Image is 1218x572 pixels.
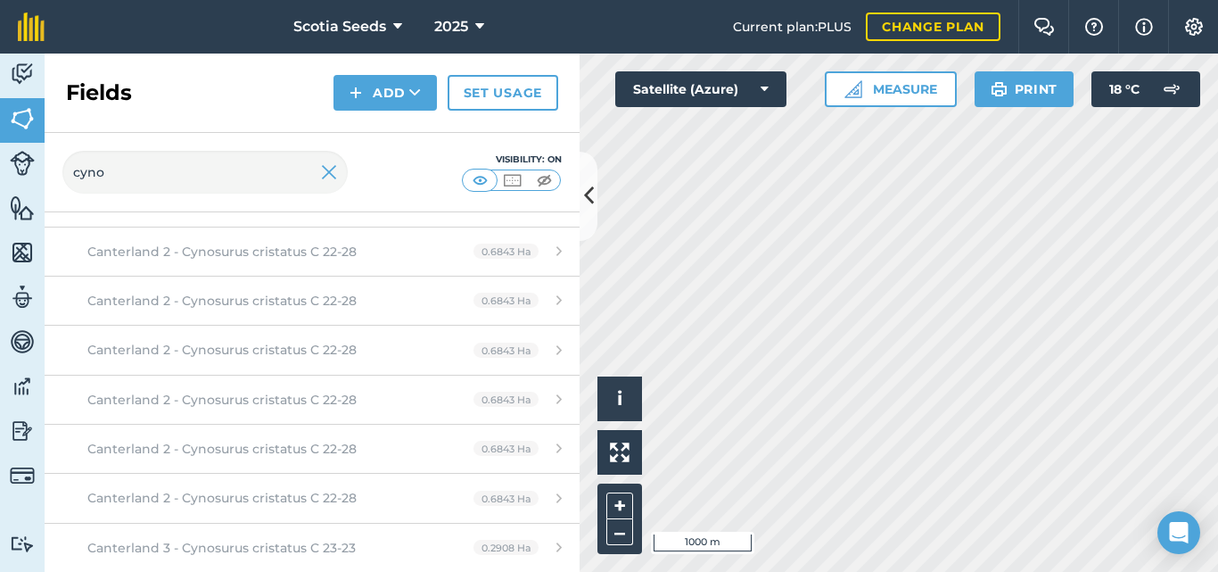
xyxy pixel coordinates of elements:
img: A cog icon [1183,18,1205,36]
img: svg+xml;base64,PHN2ZyB4bWxucz0iaHR0cDovL3d3dy53My5vcmcvMjAwMC9zdmciIHdpZHRoPSI1MCIgaGVpZ2h0PSI0MC... [501,171,523,189]
h2: Fields [66,79,132,107]
a: Canterland 2 - Cynosurus cristatus C 22-280.6843 Ha [45,228,580,276]
img: svg+xml;base64,PHN2ZyB4bWxucz0iaHR0cDovL3d3dy53My5vcmcvMjAwMC9zdmciIHdpZHRoPSI1MCIgaGVpZ2h0PSI0MC... [469,171,491,189]
div: Visibility: On [462,153,562,167]
span: i [617,387,622,410]
img: svg+xml;base64,PHN2ZyB4bWxucz0iaHR0cDovL3d3dy53My5vcmcvMjAwMC9zdmciIHdpZHRoPSIxNCIgaGVpZ2h0PSIyNC... [350,82,362,104]
span: Canterland 2 - Cynosurus cristatus C 22-28 [87,441,357,457]
img: svg+xml;base64,PHN2ZyB4bWxucz0iaHR0cDovL3d3dy53My5vcmcvMjAwMC9zdmciIHdpZHRoPSI1NiIgaGVpZ2h0PSI2MC... [10,195,35,221]
span: 0.6843 Ha [473,244,539,259]
span: 0.6843 Ha [473,293,539,308]
button: Measure [825,71,957,107]
img: svg+xml;base64,PHN2ZyB4bWxucz0iaHR0cDovL3d3dy53My5vcmcvMjAwMC9zdmciIHdpZHRoPSI1NiIgaGVpZ2h0PSI2MC... [10,239,35,266]
span: Canterland 2 - Cynosurus cristatus C 22-28 [87,490,357,506]
img: svg+xml;base64,PD94bWwgdmVyc2lvbj0iMS4wIiBlbmNvZGluZz0idXRmLTgiPz4KPCEtLSBHZW5lcmF0b3I6IEFkb2JlIE... [1154,71,1189,107]
img: svg+xml;base64,PD94bWwgdmVyc2lvbj0iMS4wIiBlbmNvZGluZz0idXRmLTgiPz4KPCEtLSBHZW5lcmF0b3I6IEFkb2JlIE... [10,61,35,87]
span: Canterland 2 - Cynosurus cristatus C 22-28 [87,392,357,408]
img: svg+xml;base64,PHN2ZyB4bWxucz0iaHR0cDovL3d3dy53My5vcmcvMjAwMC9zdmciIHdpZHRoPSIxOSIgaGVpZ2h0PSIyNC... [991,79,1008,100]
button: Satellite (Azure) [615,71,786,107]
span: Canterland 2 - Cynosurus cristatus C 22-28 [87,244,357,260]
img: svg+xml;base64,PD94bWwgdmVyc2lvbj0iMS4wIiBlbmNvZGluZz0idXRmLTgiPz4KPCEtLSBHZW5lcmF0b3I6IEFkb2JlIE... [10,463,35,488]
span: 0.6843 Ha [473,343,539,358]
span: Canterland 3 - Cynosurus cristatus C 23-23 [87,540,356,556]
span: Current plan : PLUS [733,17,852,37]
span: 0.6843 Ha [473,491,539,506]
span: Scotia Seeds [293,16,386,37]
img: svg+xml;base64,PHN2ZyB4bWxucz0iaHR0cDovL3d3dy53My5vcmcvMjAwMC9zdmciIHdpZHRoPSI1MCIgaGVpZ2h0PSI0MC... [533,171,556,189]
img: svg+xml;base64,PD94bWwgdmVyc2lvbj0iMS4wIiBlbmNvZGluZz0idXRmLTgiPz4KPCEtLSBHZW5lcmF0b3I6IEFkb2JlIE... [10,328,35,355]
span: 0.2908 Ha [473,540,539,555]
span: 2025 [434,16,468,37]
img: Two speech bubbles overlapping with the left bubble in the forefront [1033,18,1055,36]
span: 0.6843 Ha [473,441,539,456]
a: Set usage [448,75,558,111]
button: Add [333,75,437,111]
div: Open Intercom Messenger [1157,511,1200,554]
a: Canterland 2 - Cynosurus cristatus C 22-280.6843 Ha [45,326,580,374]
button: i [597,377,642,421]
button: 18 °C [1091,71,1200,107]
span: 18 ° C [1109,71,1140,107]
button: Print [975,71,1074,107]
span: 0.6843 Ha [473,392,539,407]
img: Ruler icon [844,80,862,98]
button: + [606,493,633,519]
a: Canterland 2 - Cynosurus cristatus C 22-280.6843 Ha [45,425,580,473]
img: fieldmargin Logo [18,12,45,41]
img: svg+xml;base64,PD94bWwgdmVyc2lvbj0iMS4wIiBlbmNvZGluZz0idXRmLTgiPz4KPCEtLSBHZW5lcmF0b3I6IEFkb2JlIE... [10,151,35,176]
img: svg+xml;base64,PHN2ZyB4bWxucz0iaHR0cDovL3d3dy53My5vcmcvMjAwMC9zdmciIHdpZHRoPSIyMiIgaGVpZ2h0PSIzMC... [321,162,337,183]
a: Canterland 2 - Cynosurus cristatus C 22-280.6843 Ha [45,376,580,424]
img: A question mark icon [1083,18,1105,36]
img: svg+xml;base64,PD94bWwgdmVyc2lvbj0iMS4wIiBlbmNvZGluZz0idXRmLTgiPz4KPCEtLSBHZW5lcmF0b3I6IEFkb2JlIE... [10,535,35,552]
img: Four arrows, one pointing top left, one top right, one bottom right and the last bottom left [610,443,630,462]
a: Canterland 3 - Cynosurus cristatus C 23-230.2908 Ha [45,524,580,572]
img: svg+xml;base64,PHN2ZyB4bWxucz0iaHR0cDovL3d3dy53My5vcmcvMjAwMC9zdmciIHdpZHRoPSI1NiIgaGVpZ2h0PSI2MC... [10,105,35,132]
a: Canterland 2 - Cynosurus cristatus C 22-280.6843 Ha [45,277,580,325]
img: svg+xml;base64,PHN2ZyB4bWxucz0iaHR0cDovL3d3dy53My5vcmcvMjAwMC9zdmciIHdpZHRoPSIxNyIgaGVpZ2h0PSIxNy... [1135,16,1153,37]
img: svg+xml;base64,PD94bWwgdmVyc2lvbj0iMS4wIiBlbmNvZGluZz0idXRmLTgiPz4KPCEtLSBHZW5lcmF0b3I6IEFkb2JlIE... [10,418,35,444]
span: Canterland 2 - Cynosurus cristatus C 22-28 [87,293,357,309]
img: svg+xml;base64,PD94bWwgdmVyc2lvbj0iMS4wIiBlbmNvZGluZz0idXRmLTgiPz4KPCEtLSBHZW5lcmF0b3I6IEFkb2JlIE... [10,284,35,311]
img: svg+xml;base64,PD94bWwgdmVyc2lvbj0iMS4wIiBlbmNvZGluZz0idXRmLTgiPz4KPCEtLSBHZW5lcmF0b3I6IEFkb2JlIE... [10,373,35,400]
a: Change plan [866,12,1000,41]
button: – [606,519,633,545]
a: Canterland 2 - Cynosurus cristatus C 22-280.6843 Ha [45,474,580,522]
span: Canterland 2 - Cynosurus cristatus C 22-28 [87,342,357,358]
input: Search [62,151,348,194]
